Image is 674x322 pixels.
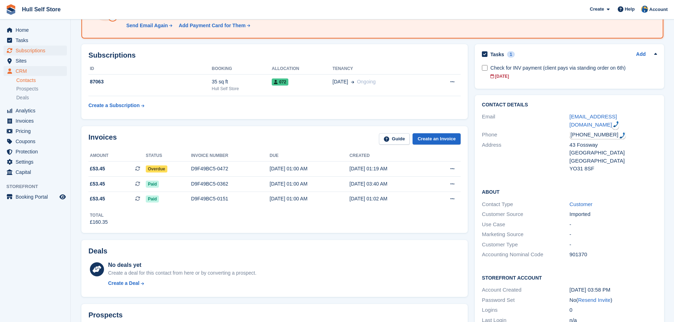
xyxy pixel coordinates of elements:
th: Created [350,150,430,162]
div: [DATE] 01:00 AM [270,180,350,188]
div: D9F49BC5-0151 [191,195,270,203]
div: Contact Type [482,200,569,209]
div: [DATE] 01:19 AM [350,165,430,172]
div: Customer Source [482,210,569,218]
a: Create a Deal [108,280,256,287]
img: Hull Self Store [641,6,648,13]
a: menu [4,147,67,157]
div: [DATE] 03:40 AM [350,180,430,188]
a: Contacts [16,77,67,84]
a: menu [4,136,67,146]
div: D9F49BC5-0472 [191,165,270,172]
img: hfpfyWBK5wQHBAGPgDf9c6qAYOxxMAAAAASUVORK5CYII= [613,121,619,127]
span: [DATE] [333,78,348,86]
a: Resend Invite [578,297,611,303]
a: menu [4,116,67,126]
div: No [570,296,657,304]
span: Home [16,25,58,35]
div: [GEOGRAPHIC_DATA] [570,149,657,157]
span: Settings [16,157,58,167]
a: menu [4,157,67,167]
span: Invoices [16,116,58,126]
div: Call: +447428567375 [570,131,626,139]
span: Protection [16,147,58,157]
div: - [570,221,657,229]
a: Create a Subscription [88,99,144,112]
span: Paid [146,195,159,203]
div: 1 [507,51,515,58]
div: Accounting Nominal Code [482,251,569,259]
a: Hull Self Store [19,4,63,15]
div: Create a Deal [108,280,139,287]
div: Address [482,141,569,173]
a: menu [4,25,67,35]
div: Password Set [482,296,569,304]
span: ( ) [576,297,612,303]
div: 901370 [570,251,657,259]
span: Coupons [16,136,58,146]
div: Send Email Again [126,22,168,29]
h2: Invoices [88,133,117,145]
div: Email [482,113,569,129]
h2: Contact Details [482,102,657,108]
h2: Prospects [88,311,123,319]
a: menu [4,106,67,116]
a: Deals [16,94,67,101]
div: Call: 04101980 [612,121,619,130]
th: ID [88,63,212,75]
a: menu [4,66,67,76]
div: [DATE] 03:58 PM [570,286,657,294]
div: Hull Self Store [212,86,272,92]
span: Sites [16,56,58,66]
a: Add [636,51,646,59]
div: Use Case [482,221,569,229]
th: Invoice number [191,150,270,162]
span: 072 [272,78,288,86]
a: menu [4,192,67,202]
span: Prospects [16,86,38,92]
a: Customer [570,201,593,207]
span: Booking Portal [16,192,58,202]
span: Paid [146,181,159,188]
span: Capital [16,167,58,177]
span: Tasks [16,35,58,45]
div: [GEOGRAPHIC_DATA] [570,157,657,165]
div: Logins [482,306,569,314]
th: Tenancy [333,63,428,75]
div: Check for INV payment (client pays via standing order on 6th) [490,64,657,72]
div: Customer Type [482,241,569,249]
h2: Storefront Account [482,274,657,281]
th: Amount [88,150,146,162]
div: Account Created [482,286,569,294]
th: Allocation [272,63,333,75]
div: 0 [570,306,657,314]
a: [EMAIL_ADDRESS][DOMAIN_NAME] [570,113,617,128]
a: menu [4,35,67,45]
span: Storefront [6,183,70,190]
span: Subscriptions [16,46,58,55]
a: menu [4,126,67,136]
div: [DATE] 01:02 AM [350,195,430,203]
div: 43 Fossway [570,141,657,149]
span: Overdue [146,165,167,172]
a: menu [4,167,67,177]
div: - [570,241,657,249]
div: Marketing Source [482,230,569,239]
a: menu [4,56,67,66]
span: Deals [16,94,29,101]
h2: Tasks [490,51,504,58]
div: YO31 8SF [570,165,657,173]
div: £160.35 [90,218,108,226]
a: Create an Invoice [413,133,461,145]
div: Add Payment Card for Them [179,22,246,29]
div: 35 sq ft [212,78,272,86]
span: Analytics [16,106,58,116]
a: Guide [379,133,410,145]
a: Add Payment Card for Them [176,22,251,29]
div: D9F49BC5-0362 [191,180,270,188]
span: Account [649,6,668,13]
div: - [570,230,657,239]
h2: About [482,188,657,195]
div: 87063 [88,78,212,86]
span: Pricing [16,126,58,136]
